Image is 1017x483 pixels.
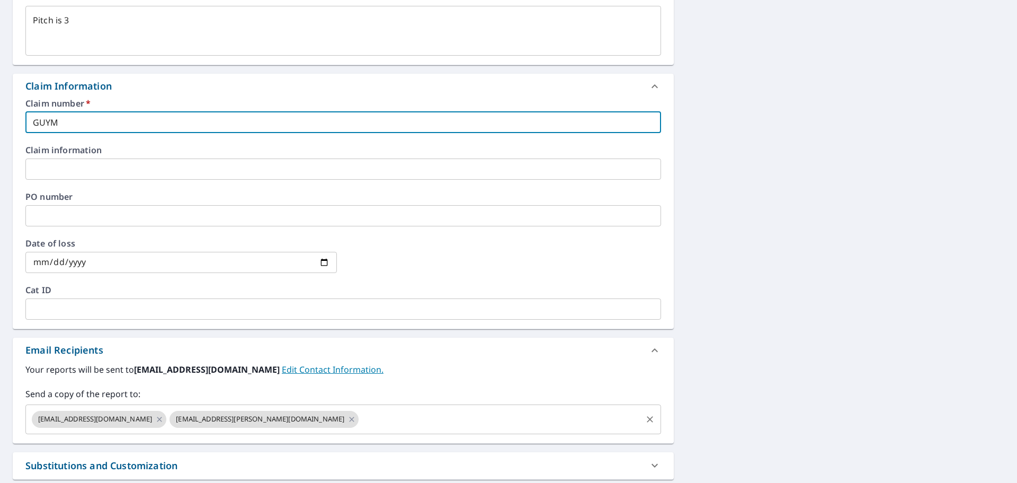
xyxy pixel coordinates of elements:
label: Date of loss [25,239,337,248]
span: [EMAIL_ADDRESS][DOMAIN_NAME] [32,414,158,424]
div: Email Recipients [25,343,103,357]
div: Substitutions and Customization [13,452,674,479]
label: Your reports will be sent to [25,363,661,376]
a: EditContactInfo [282,364,383,375]
label: Send a copy of the report to: [25,388,661,400]
b: [EMAIL_ADDRESS][DOMAIN_NAME] [134,364,282,375]
span: [EMAIL_ADDRESS][PERSON_NAME][DOMAIN_NAME] [169,414,351,424]
label: Cat ID [25,286,661,294]
label: PO number [25,192,661,201]
div: [EMAIL_ADDRESS][DOMAIN_NAME] [32,411,166,428]
div: Claim Information [13,74,674,99]
label: Claim information [25,146,661,154]
button: Clear [643,412,657,427]
textarea: Pitch is 3 [33,15,654,46]
label: Claim number [25,99,661,108]
div: [EMAIL_ADDRESS][PERSON_NAME][DOMAIN_NAME] [169,411,359,428]
div: Claim Information [25,79,112,93]
div: Email Recipients [13,338,674,363]
div: Substitutions and Customization [25,459,177,473]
